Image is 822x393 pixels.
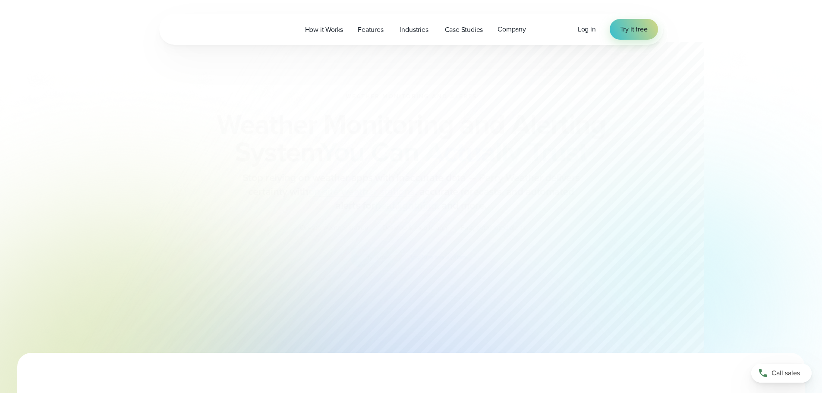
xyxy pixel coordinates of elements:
span: Call sales [772,368,800,378]
span: How it Works [305,25,343,35]
span: Features [358,25,383,35]
span: Industries [400,25,428,35]
a: Try it free [610,19,658,40]
span: Log in [578,24,596,34]
a: Case Studies [438,21,491,38]
span: Case Studies [445,25,483,35]
span: Try it free [620,24,648,35]
a: How it Works [298,21,351,38]
span: Company [498,24,526,35]
a: Call sales [751,364,812,383]
a: Log in [578,24,596,35]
